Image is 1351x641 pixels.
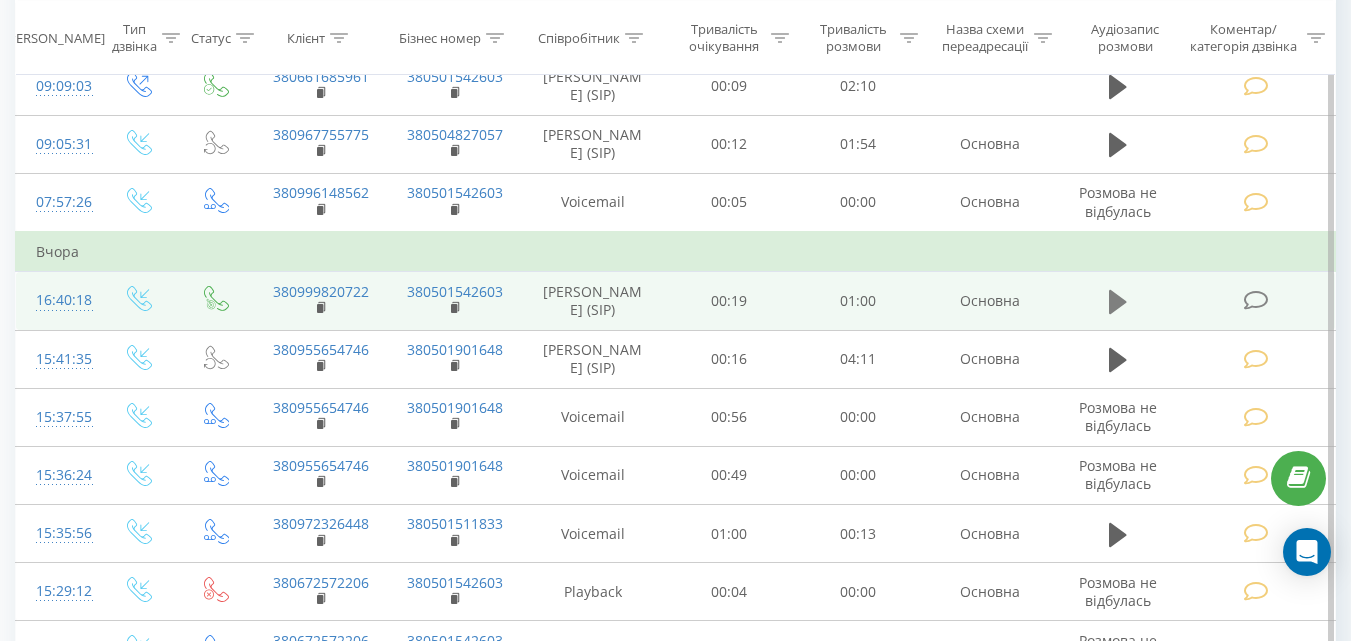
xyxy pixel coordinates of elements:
[923,388,1057,446] td: Основна
[287,29,325,46] div: Клієнт
[4,29,105,46] div: [PERSON_NAME]
[794,173,923,232] td: 00:00
[36,456,78,495] div: 15:36:24
[273,67,369,86] a: 380661685961
[36,514,78,553] div: 15:35:56
[273,573,369,592] a: 380672572206
[36,398,78,437] div: 15:37:55
[923,563,1057,621] td: Основна
[683,21,766,55] div: Тривалість очікування
[36,183,78,222] div: 07:57:26
[923,330,1057,388] td: Основна
[1283,528,1331,576] div: Open Intercom Messenger
[923,505,1057,563] td: Основна
[36,67,78,106] div: 09:09:03
[191,29,231,46] div: Статус
[407,398,503,417] a: 380501901648
[407,456,503,475] a: 380501901648
[923,446,1057,504] td: Основна
[273,183,369,202] a: 380996148562
[923,173,1057,232] td: Основна
[521,173,665,232] td: Voicemail
[794,57,923,115] td: 02:10
[665,388,794,446] td: 00:56
[1079,183,1157,220] span: Розмова не відбулась
[812,21,895,55] div: Тривалість розмови
[407,125,503,144] a: 380504827057
[665,563,794,621] td: 00:04
[665,330,794,388] td: 00:16
[521,446,665,504] td: Voicemail
[521,563,665,621] td: Playback
[521,115,665,173] td: [PERSON_NAME] (SIP)
[794,115,923,173] td: 01:54
[665,57,794,115] td: 00:09
[273,398,369,417] a: 380955654746
[794,446,923,504] td: 00:00
[1079,456,1157,493] span: Розмова не відбулась
[665,272,794,330] td: 00:19
[36,281,78,320] div: 16:40:18
[407,183,503,202] a: 380501542603
[36,125,78,164] div: 09:05:31
[794,330,923,388] td: 04:11
[407,282,503,301] a: 380501542603
[521,272,665,330] td: [PERSON_NAME] (SIP)
[407,573,503,592] a: 380501542603
[521,57,665,115] td: [PERSON_NAME] (SIP)
[407,340,503,359] a: 380501901648
[923,272,1057,330] td: Основна
[665,446,794,504] td: 00:49
[923,115,1057,173] td: Основна
[941,21,1029,55] div: Назва схеми переадресації
[665,115,794,173] td: 00:12
[16,232,1336,272] td: Вчора
[521,388,665,446] td: Voicemail
[112,21,157,55] div: Тип дзвінка
[521,505,665,563] td: Voicemail
[273,125,369,144] a: 380967755775
[794,505,923,563] td: 00:13
[36,340,78,379] div: 15:41:35
[1079,398,1157,435] span: Розмова не відбулась
[665,173,794,232] td: 00:05
[36,572,78,611] div: 15:29:12
[1185,21,1302,55] div: Коментар/категорія дзвінка
[273,340,369,359] a: 380955654746
[794,388,923,446] td: 00:00
[273,514,369,533] a: 380972326448
[273,456,369,475] a: 380955654746
[273,282,369,301] a: 380999820722
[399,29,481,46] div: Бізнес номер
[407,67,503,86] a: 380501542603
[521,330,665,388] td: [PERSON_NAME] (SIP)
[665,505,794,563] td: 01:00
[538,29,620,46] div: Співробітник
[407,514,503,533] a: 380501511833
[1075,21,1176,55] div: Аудіозапис розмови
[1079,573,1157,610] span: Розмова не відбулась
[794,563,923,621] td: 00:00
[794,272,923,330] td: 01:00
